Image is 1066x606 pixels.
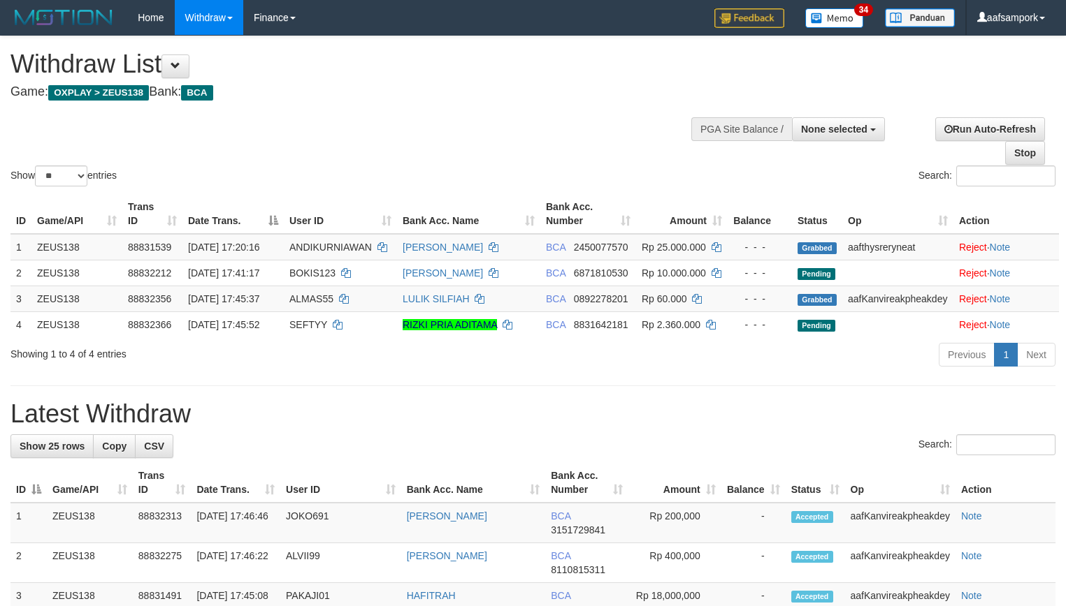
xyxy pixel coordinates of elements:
[721,543,786,583] td: -
[714,8,784,28] img: Feedback.jpg
[289,242,372,253] span: ANDIKURNIAWAN
[407,590,456,601] a: HAFITRAH
[10,434,94,458] a: Show 25 rows
[628,463,721,503] th: Amount: activate to sort column ascending
[10,341,433,361] div: Showing 1 to 4 of 4 entries
[959,319,987,330] a: Reject
[403,267,483,279] a: [PERSON_NAME]
[842,234,953,260] td: aafthysreryneat
[990,293,1011,304] a: Note
[289,267,336,279] span: BOKIS123
[994,343,1018,367] a: 1
[798,294,837,306] span: Grabbed
[10,503,47,543] td: 1
[188,319,259,330] span: [DATE] 17:45:52
[953,194,1059,234] th: Action
[10,311,31,337] td: 4
[721,503,786,543] td: -
[953,260,1059,286] td: ·
[798,268,835,280] span: Pending
[397,194,540,234] th: Bank Acc. Name: activate to sort column ascending
[188,242,259,253] span: [DATE] 17:20:16
[628,543,721,583] td: Rp 400,000
[791,511,833,523] span: Accepted
[953,311,1059,337] td: ·
[133,463,192,503] th: Trans ID: activate to sort column ascending
[47,463,133,503] th: Game/API: activate to sort column ascending
[191,543,280,583] td: [DATE] 17:46:22
[574,293,628,304] span: Copy 0892278201 to clipboard
[935,117,1045,141] a: Run Auto-Refresh
[733,292,786,306] div: - - -
[574,242,628,253] span: Copy 2450077570 to clipboard
[733,266,786,280] div: - - -
[93,434,136,458] a: Copy
[47,543,133,583] td: ZEUS138
[642,319,700,330] span: Rp 2.360.000
[845,543,956,583] td: aafKanvireakpheakdey
[546,319,566,330] span: BCA
[842,194,953,234] th: Op: activate to sort column ascending
[961,550,982,561] a: Note
[191,463,280,503] th: Date Trans.: activate to sort column ascending
[10,543,47,583] td: 2
[791,591,833,603] span: Accepted
[546,293,566,304] span: BCA
[128,242,171,253] span: 88831539
[128,293,171,304] span: 88832356
[642,293,687,304] span: Rp 60.000
[191,503,280,543] td: [DATE] 17:46:46
[574,319,628,330] span: Copy 8831642181 to clipboard
[551,564,605,575] span: Copy 8110815311 to clipboard
[10,7,117,28] img: MOTION_logo.png
[551,510,570,522] span: BCA
[792,117,885,141] button: None selected
[10,463,47,503] th: ID: activate to sort column descending
[792,194,842,234] th: Status
[403,293,470,304] a: LULIK SILFIAH
[546,267,566,279] span: BCA
[845,503,956,543] td: aafKanvireakpheakdey
[280,503,401,543] td: JOKO691
[842,286,953,311] td: aafKanvireakpheakdey
[10,194,31,234] th: ID
[939,343,995,367] a: Previous
[919,434,1056,455] label: Search:
[990,267,1011,279] a: Note
[128,319,171,330] span: 88832366
[733,240,786,254] div: - - -
[289,293,333,304] span: ALMAS55
[1017,343,1056,367] a: Next
[953,286,1059,311] td: ·
[133,503,192,543] td: 88832313
[642,267,706,279] span: Rp 10.000.000
[546,242,566,253] span: BCA
[122,194,182,234] th: Trans ID: activate to sort column ascending
[182,194,284,234] th: Date Trans.: activate to sort column descending
[188,293,259,304] span: [DATE] 17:45:37
[642,242,706,253] span: Rp 25.000.000
[628,503,721,543] td: Rp 200,000
[733,318,786,332] div: - - -
[31,286,122,311] td: ZEUS138
[135,434,173,458] a: CSV
[961,590,982,601] a: Note
[636,194,728,234] th: Amount: activate to sort column ascending
[721,463,786,503] th: Balance: activate to sort column ascending
[20,441,85,452] span: Show 25 rows
[31,311,122,337] td: ZEUS138
[401,463,546,503] th: Bank Acc. Name: activate to sort column ascending
[10,234,31,260] td: 1
[551,590,570,601] span: BCA
[10,400,1056,428] h1: Latest Withdraw
[188,267,259,279] span: [DATE] 17:41:17
[403,242,483,253] a: [PERSON_NAME]
[102,441,127,452] span: Copy
[133,543,192,583] td: 88832275
[280,543,401,583] td: ALVII99
[990,319,1011,330] a: Note
[728,194,792,234] th: Balance
[990,242,1011,253] a: Note
[1005,141,1045,165] a: Stop
[403,319,497,330] a: RIZKI PRIA ADITAMA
